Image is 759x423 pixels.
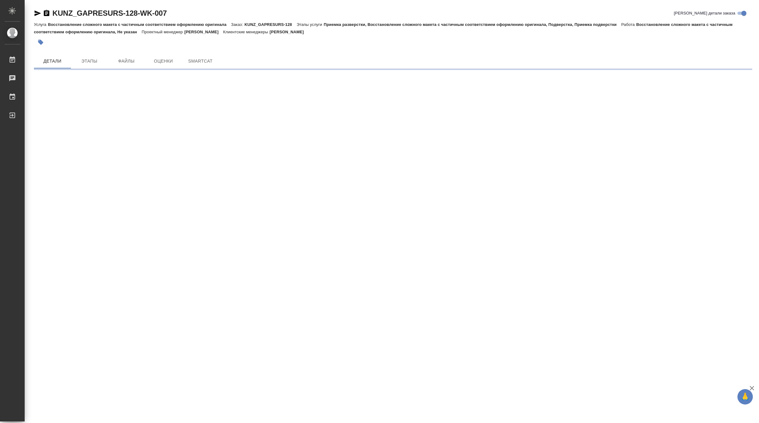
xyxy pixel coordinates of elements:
[186,57,215,65] span: SmartCat
[48,22,231,27] p: Восстановление сложного макета с частичным соответствием оформлению оригинала
[34,10,41,17] button: Скопировать ссылку для ЯМессенджера
[231,22,244,27] p: Заказ:
[674,10,735,16] span: [PERSON_NAME] детали заказа
[244,22,297,27] p: KUNZ_GAPRESURS-128
[142,30,184,34] p: Проектный менеджер
[43,10,50,17] button: Скопировать ссылку
[270,30,309,34] p: [PERSON_NAME]
[621,22,636,27] p: Работа
[324,22,621,27] p: Приемка разверстки, Восстановление сложного макета с частичным соответствием оформлению оригинала...
[75,57,104,65] span: Этапы
[737,389,753,405] button: 🙏
[740,390,750,403] span: 🙏
[112,57,141,65] span: Файлы
[297,22,324,27] p: Этапы услуги
[38,57,67,65] span: Детали
[149,57,178,65] span: Оценки
[52,9,167,17] a: KUNZ_GAPRESURS-128-WK-007
[34,22,48,27] p: Услуга
[34,35,47,49] button: Добавить тэг
[184,30,223,34] p: [PERSON_NAME]
[223,30,270,34] p: Клиентские менеджеры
